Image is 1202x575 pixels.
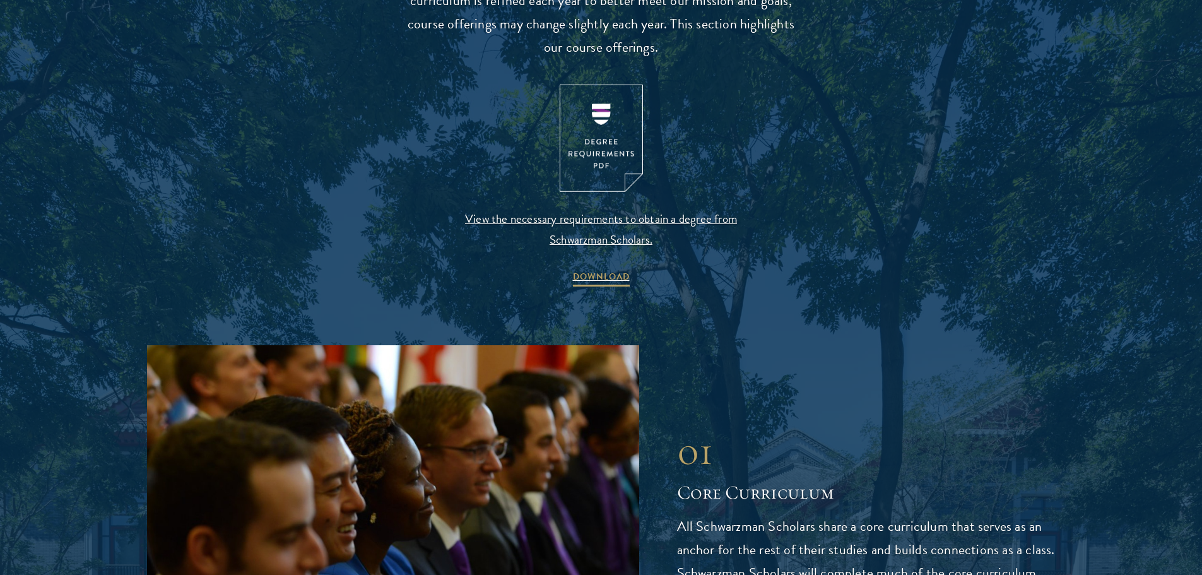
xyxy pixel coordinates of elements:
[453,208,750,250] span: View the necessary requirements to obtain a degree from Schwarzman Scholars.
[677,480,1056,506] h2: Core Curriculum
[573,269,630,288] span: DOWNLOAD
[677,429,1056,474] div: 01
[453,85,750,289] a: View the necessary requirements to obtain a degree from Schwarzman Scholars. DOWNLOAD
